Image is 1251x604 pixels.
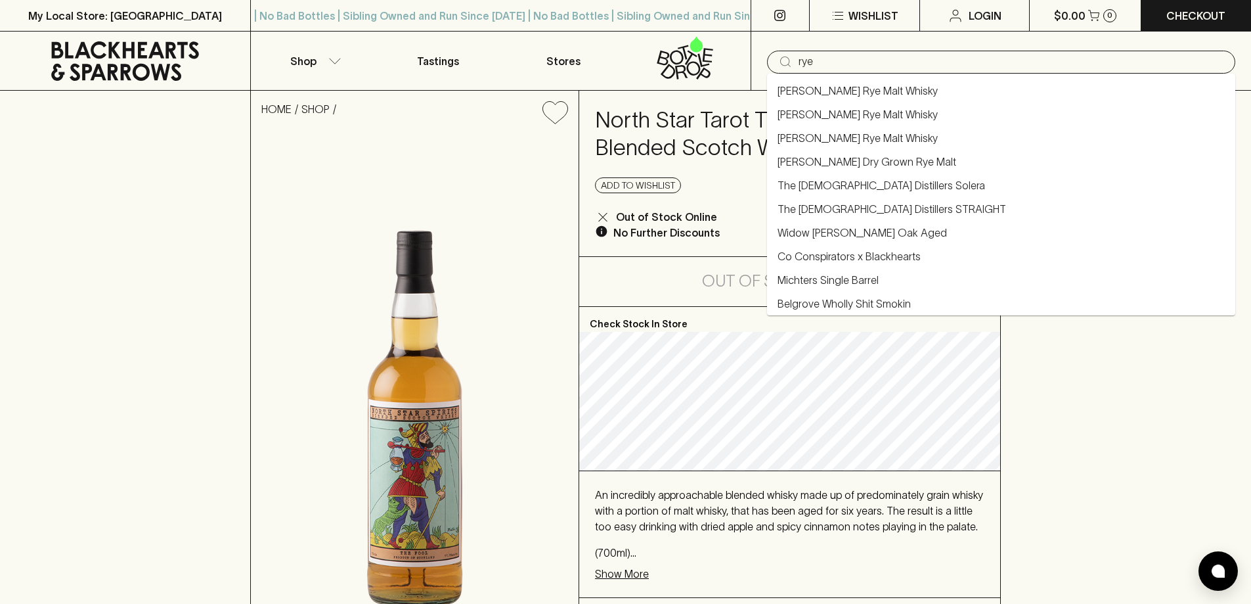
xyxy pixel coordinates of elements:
[969,8,1001,24] p: Login
[546,53,581,69] p: Stores
[579,307,1000,332] p: Check Stock In Store
[778,225,947,241] a: Widow [PERSON_NAME] Oak Aged
[595,177,681,193] button: Add to wishlist
[778,130,938,146] a: [PERSON_NAME] Rye Malt Whisky
[537,96,573,129] button: Add to wishlist
[1054,8,1086,24] p: $0.00
[702,271,877,292] h5: Out of Stock Online
[595,487,984,534] p: An incredibly approachable blended whisky made up of predominately grain whisky with a portion of...
[799,51,1225,72] input: Try "Pinot noir"
[778,177,985,193] a: The [DEMOGRAPHIC_DATA] Distillers Solera
[778,296,911,312] a: Belgrove Wholly Shit Smokin
[778,272,879,288] a: Michters Single Barrel
[1107,12,1112,19] p: 0
[595,566,649,582] p: Show More
[251,32,376,90] button: Shop
[595,545,984,561] p: (700ml)
[376,32,500,90] a: Tastings
[1166,8,1225,24] p: Checkout
[778,83,938,99] a: [PERSON_NAME] Rye Malt Whisky
[261,103,292,115] a: HOME
[778,154,956,170] a: [PERSON_NAME] Dry Grown Rye Malt
[501,32,626,90] a: Stores
[595,106,884,162] h4: North Star Tarot The Fool Blended Scotch Whisky
[290,53,317,69] p: Shop
[778,248,921,264] a: Co Conspirators x Blackhearts
[616,209,717,225] p: Out of Stock Online
[1212,565,1225,578] img: bubble-icon
[301,103,330,115] a: SHOP
[613,225,720,241] p: No Further Discounts
[778,201,1006,217] a: The [DEMOGRAPHIC_DATA] Distillers STRAIGHT
[778,106,938,122] a: [PERSON_NAME] Rye Malt Whisky
[28,8,222,24] p: My Local Store: [GEOGRAPHIC_DATA]
[848,8,898,24] p: Wishlist
[417,53,459,69] p: Tastings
